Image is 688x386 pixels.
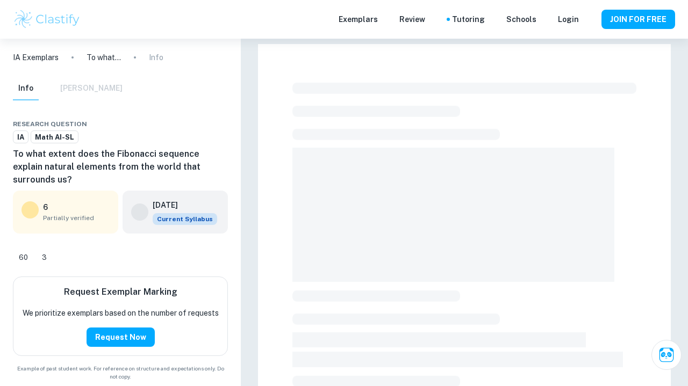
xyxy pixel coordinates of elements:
[43,201,48,213] p: 6
[153,213,217,225] span: Current Syllabus
[219,118,228,130] div: Report issue
[13,252,34,263] span: 60
[651,340,682,370] button: Ask Clai
[339,13,378,25] p: Exemplars
[87,52,121,63] p: To what extent does the Fibonacci sequence explain natural elements from the world that surrounds...
[506,13,536,25] a: Schools
[587,17,593,22] button: Help and Feedback
[87,327,155,347] button: Request Now
[13,249,34,266] div: Like
[31,130,78,144] a: Math AI-SL
[187,118,196,130] div: Share
[36,249,53,266] div: Dislike
[13,77,39,100] button: Info
[153,199,209,211] h6: [DATE]
[13,148,228,186] h6: To what extent does the Fibonacci sequence explain natural elements from the world that surrounds...
[452,13,485,25] a: Tutoring
[13,365,228,381] span: Example of past student work. For reference on structure and expectations only. Do not copy.
[558,13,579,25] a: Login
[399,13,425,25] p: Review
[64,286,177,298] h6: Request Exemplar Marking
[13,52,59,63] a: IA Exemplars
[13,130,28,144] a: IA
[198,118,206,130] div: Download
[36,252,53,263] span: 3
[153,213,217,225] div: This exemplar is based on the current syllabus. Feel free to refer to it for inspiration/ideas wh...
[23,307,219,319] p: We prioritize exemplars based on the number of requests
[209,118,217,130] div: Bookmark
[149,52,163,63] p: Info
[601,10,675,29] button: JOIN FOR FREE
[13,9,81,30] img: Clastify logo
[31,132,78,143] span: Math AI-SL
[43,213,110,223] span: Partially verified
[13,132,28,143] span: IA
[13,119,87,129] span: Research question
